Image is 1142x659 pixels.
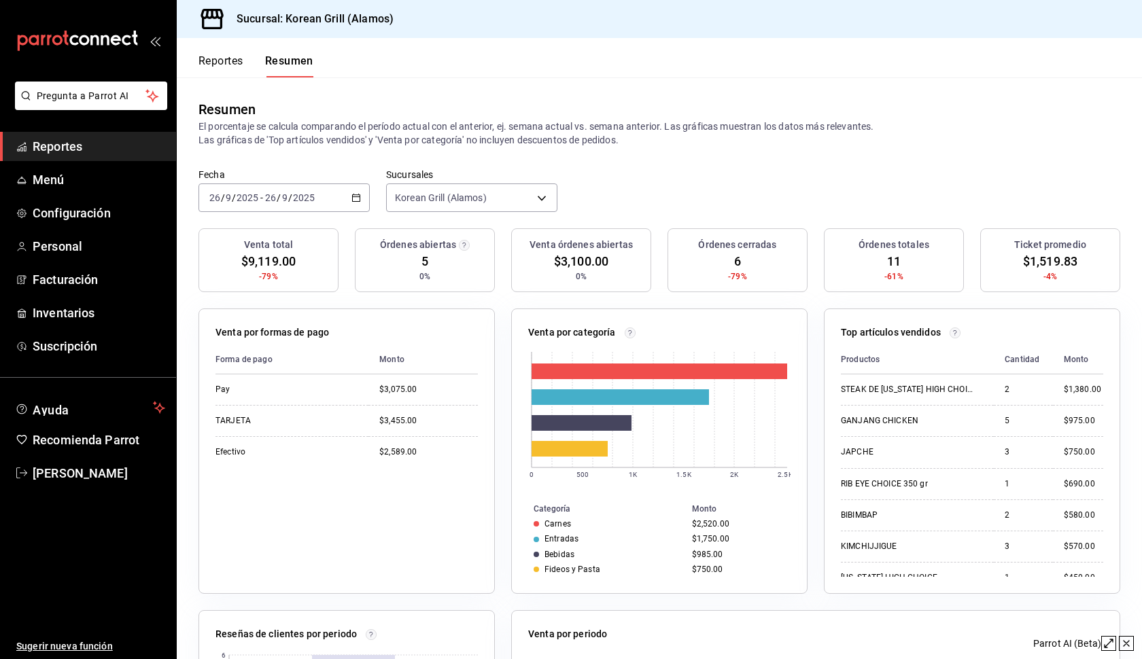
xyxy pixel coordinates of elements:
[1023,252,1077,270] span: $1,519.83
[1053,345,1103,374] th: Monto
[209,192,221,203] input: --
[841,446,977,458] div: JAPCHE
[629,471,638,478] text: 1K
[215,345,368,374] th: Forma de pago
[1064,541,1103,552] div: $570.00
[1033,637,1101,651] div: Parrot AI (Beta)
[841,510,977,521] div: BIBIMBAP
[198,54,243,77] button: Reportes
[226,11,394,27] h3: Sucursal: Korean Grill (Alamos)
[419,270,430,283] span: 0%
[692,519,785,529] div: $2,520.00
[692,550,785,559] div: $985.00
[260,192,263,203] span: -
[1005,415,1042,427] div: 5
[33,270,165,289] span: Facturación
[232,192,236,203] span: /
[292,192,315,203] input: ----
[1005,446,1042,458] div: 3
[884,270,903,283] span: -61%
[687,501,807,516] th: Monto
[692,534,785,544] div: $1,750.00
[1064,446,1103,458] div: $750.00
[1005,541,1042,552] div: 3
[1064,478,1103,490] div: $690.00
[281,192,288,203] input: --
[221,192,225,203] span: /
[15,82,167,110] button: Pregunta a Parrot AI
[1005,384,1042,395] div: 2
[222,652,226,659] text: 6
[215,446,351,458] div: Efectivo
[198,170,370,179] label: Fecha
[841,541,977,552] div: KIMCHIJJIGUE
[277,192,281,203] span: /
[676,471,691,478] text: 1.5K
[994,345,1053,374] th: Cantidad
[1043,270,1057,283] span: -4%
[544,519,571,529] div: Carnes
[198,99,256,120] div: Resumen
[259,270,278,283] span: -79%
[368,345,478,374] th: Monto
[554,252,608,270] span: $3,100.00
[225,192,232,203] input: --
[734,252,741,270] span: 6
[730,471,739,478] text: 2K
[1014,238,1086,252] h3: Ticket promedio
[236,192,259,203] input: ----
[37,89,146,103] span: Pregunta a Parrot AI
[265,54,313,77] button: Resumen
[10,99,167,113] a: Pregunta a Parrot AI
[421,252,428,270] span: 5
[841,345,994,374] th: Productos
[841,384,977,395] div: STEAK DE [US_STATE] HIGH CHOICE
[33,337,165,355] span: Suscripción
[728,270,747,283] span: -79%
[150,35,160,46] button: open_drawer_menu
[841,572,977,584] div: [US_STATE] HIGH CHOICE
[1064,510,1103,521] div: $580.00
[530,238,633,252] h3: Venta órdenes abiertas
[841,325,941,340] p: Top artículos vendidos
[544,565,600,574] div: Fideos y Pasta
[544,550,574,559] div: Bebidas
[692,565,785,574] div: $750.00
[1064,384,1103,395] div: $1,380.00
[198,54,313,77] div: navigation tabs
[1064,415,1103,427] div: $975.00
[1005,510,1042,521] div: 2
[395,191,487,204] span: Korean Grill (Alamos)
[512,501,687,516] th: Categoría
[778,471,793,478] text: 2.5K
[887,252,901,270] span: 11
[33,464,165,482] span: [PERSON_NAME]
[33,237,165,255] span: Personal
[241,252,296,270] span: $9,119.00
[244,238,293,252] h3: Venta total
[1005,572,1042,584] div: 1
[33,431,165,449] span: Recomienda Parrot
[576,471,589,478] text: 500
[859,238,929,252] h3: Órdenes totales
[215,384,351,395] div: Pay
[215,415,351,427] div: TARJETA
[544,534,578,544] div: Entradas
[528,325,616,340] p: Venta por categoría
[386,170,557,179] label: Sucursales
[841,478,977,490] div: RIB EYE CHOICE 350 gr
[33,171,165,189] span: Menú
[1005,478,1042,490] div: 1
[33,399,148,416] span: Ayuda
[288,192,292,203] span: /
[16,639,165,654] span: Sugerir nueva función
[530,471,534,478] text: 0
[33,304,165,322] span: Inventarios
[379,446,478,458] div: $2,589.00
[33,204,165,222] span: Configuración
[198,120,1120,147] p: El porcentaje se calcula comparando el período actual con el anterior, ej. semana actual vs. sema...
[698,238,776,252] h3: Órdenes cerradas
[264,192,277,203] input: --
[380,238,456,252] h3: Órdenes abiertas
[33,137,165,156] span: Reportes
